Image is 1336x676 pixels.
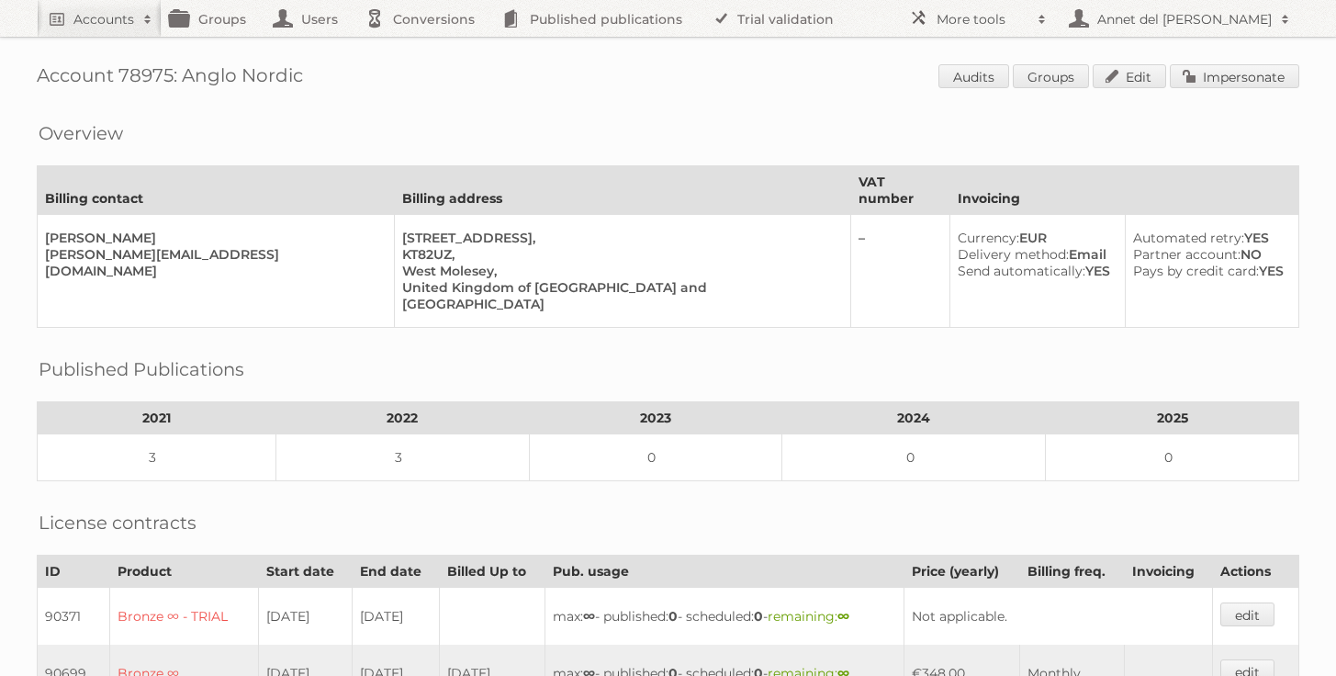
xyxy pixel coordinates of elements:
[837,608,849,625] strong: ∞
[754,608,763,625] strong: 0
[958,230,1019,246] span: Currency:
[1093,64,1166,88] a: Edit
[45,230,379,246] div: [PERSON_NAME]
[904,588,1213,646] td: Not applicable.
[1133,230,1284,246] div: YES
[402,246,836,263] div: KT82UZ,
[439,556,545,588] th: Billed Up to
[38,434,276,481] td: 3
[949,166,1298,215] th: Invoicing
[768,608,849,625] span: remaining:
[39,119,123,147] h2: Overview
[904,556,1020,588] th: Price (yearly)
[259,588,353,646] td: [DATE]
[958,246,1069,263] span: Delivery method:
[45,246,379,279] div: [PERSON_NAME][EMAIL_ADDRESS][DOMAIN_NAME]
[545,588,904,646] td: max: - published: - scheduled: -
[39,355,244,383] h2: Published Publications
[73,10,134,28] h2: Accounts
[275,434,529,481] td: 3
[38,166,395,215] th: Billing contact
[529,434,782,481] td: 0
[937,10,1028,28] h2: More tools
[259,556,353,588] th: Start date
[38,588,110,646] td: 90371
[583,608,595,625] strong: ∞
[1125,556,1212,588] th: Invoicing
[353,588,439,646] td: [DATE]
[275,402,529,434] th: 2022
[1220,603,1274,626] a: edit
[782,434,1046,481] td: 0
[958,263,1110,279] div: YES
[668,608,678,625] strong: 0
[1133,246,1284,263] div: NO
[1170,64,1299,88] a: Impersonate
[353,556,439,588] th: End date
[958,246,1110,263] div: Email
[850,166,949,215] th: VAT number
[37,64,1299,92] h1: Account 78975: Anglo Nordic
[38,556,110,588] th: ID
[529,402,782,434] th: 2023
[1046,434,1299,481] td: 0
[958,263,1085,279] span: Send automatically:
[402,230,836,246] div: [STREET_ADDRESS],
[1133,263,1259,279] span: Pays by credit card:
[394,166,850,215] th: Billing address
[38,402,276,434] th: 2021
[545,556,904,588] th: Pub. usage
[1093,10,1272,28] h2: Annet del [PERSON_NAME]
[1212,556,1298,588] th: Actions
[109,556,259,588] th: Product
[958,230,1110,246] div: EUR
[1133,263,1284,279] div: YES
[402,263,836,279] div: West Molesey,
[1133,246,1241,263] span: Partner account:
[850,215,949,328] td: –
[109,588,259,646] td: Bronze ∞ - TRIAL
[1046,402,1299,434] th: 2025
[938,64,1009,88] a: Audits
[39,509,196,536] h2: License contracts
[1019,556,1125,588] th: Billing freq.
[1013,64,1089,88] a: Groups
[402,279,836,312] div: United Kingdom of [GEOGRAPHIC_DATA] and [GEOGRAPHIC_DATA]
[1133,230,1244,246] span: Automated retry:
[782,402,1046,434] th: 2024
